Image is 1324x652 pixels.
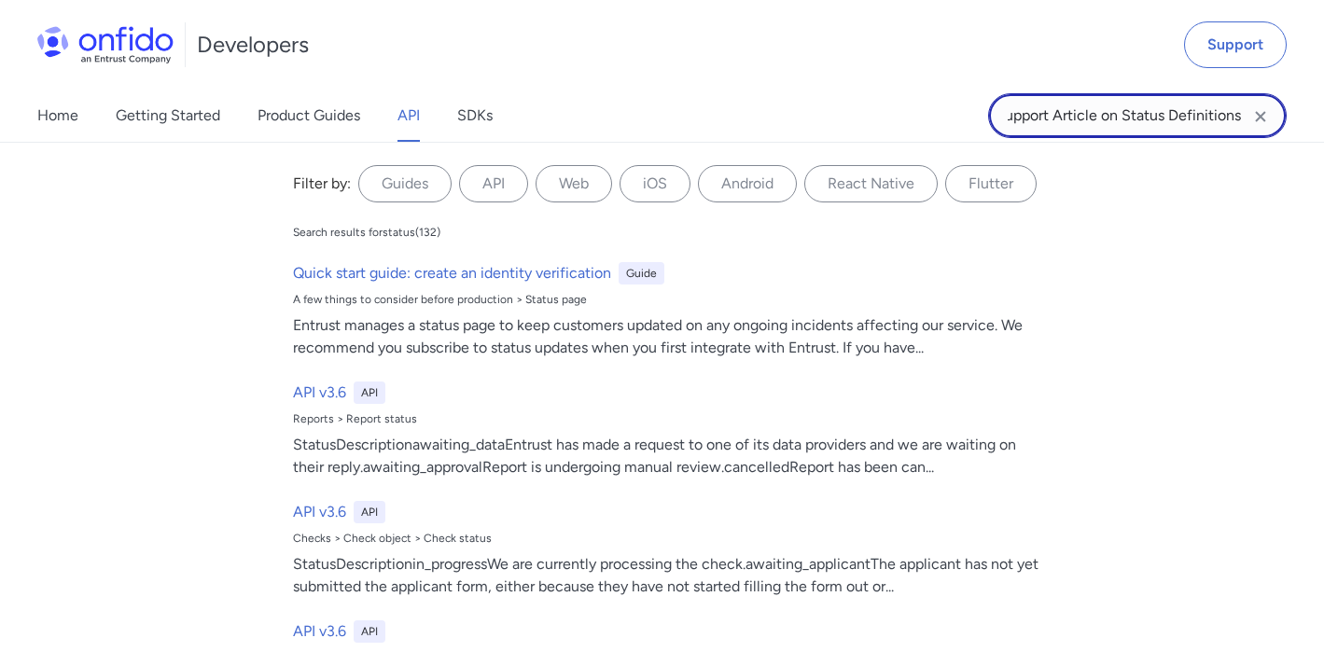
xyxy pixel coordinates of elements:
div: API [354,620,385,643]
h6: Quick start guide: create an identity verification [293,262,611,284]
div: Search results for status ( 132 ) [293,225,440,240]
div: Guide [619,262,664,284]
div: Entrust manages a status page to keep customers updated on any ongoing incidents affecting our se... [293,314,1047,359]
div: A few things to consider before production > Status page [293,292,1047,307]
div: Reports > Report status [293,411,1047,426]
div: StatusDescriptionawaiting_dataEntrust has made a request to one of its data providers and we are ... [293,434,1047,479]
a: Home [37,90,78,142]
a: SDKs [457,90,493,142]
div: StatusDescriptionin_progressWe are currently processing the check.awaiting_applicantThe applicant... [293,553,1047,598]
label: React Native [804,165,938,202]
a: API [397,90,420,142]
div: Filter by: [293,173,351,195]
a: Getting Started [116,90,220,142]
div: API [354,381,385,404]
svg: Clear search field button [1249,105,1272,128]
label: API [459,165,528,202]
div: Checks > Check object > Check status [293,531,1047,546]
h6: API v3.6 [293,381,346,404]
a: API v3.6APIReports > Report statusStatusDescriptionawaiting_dataEntrust has made a request to one... [286,374,1054,486]
img: Onfido Logo [37,26,174,63]
label: Web [536,165,612,202]
h1: Developers [197,30,309,60]
label: Android [698,165,797,202]
h6: API v3.6 [293,501,346,523]
div: API [354,501,385,523]
label: iOS [620,165,690,202]
input: Onfido search input field [988,93,1287,138]
h6: API v3.6 [293,620,346,643]
a: Quick start guide: create an identity verificationGuideA few things to consider before production... [286,255,1054,367]
label: Flutter [945,165,1037,202]
a: Support [1184,21,1287,68]
label: Guides [358,165,452,202]
a: API v3.6APIChecks > Check object > Check statusStatusDescriptionin_progressWe are currently proce... [286,493,1054,605]
a: Product Guides [258,90,360,142]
